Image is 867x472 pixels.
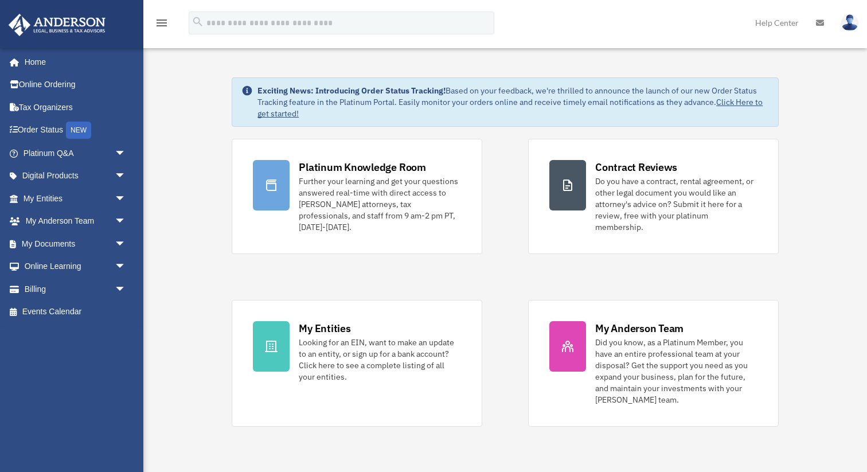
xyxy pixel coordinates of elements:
[299,337,461,383] div: Looking for an EIN, want to make an update to an entity, or sign up for a bank account? Click her...
[115,142,138,165] span: arrow_drop_down
[115,255,138,279] span: arrow_drop_down
[155,20,169,30] a: menu
[8,187,143,210] a: My Entitiesarrow_drop_down
[299,160,426,174] div: Platinum Knowledge Room
[8,301,143,323] a: Events Calendar
[595,337,757,405] div: Did you know, as a Platinum Member, you have an entire professional team at your disposal? Get th...
[8,232,143,255] a: My Documentsarrow_drop_down
[8,50,138,73] a: Home
[232,300,482,427] a: My Entities Looking for an EIN, want to make an update to an entity, or sign up for a bank accoun...
[155,16,169,30] i: menu
[8,73,143,96] a: Online Ordering
[595,321,684,336] div: My Anderson Team
[528,300,779,427] a: My Anderson Team Did you know, as a Platinum Member, you have an entire professional team at your...
[8,278,143,301] a: Billingarrow_drop_down
[841,14,858,31] img: User Pic
[192,15,204,28] i: search
[257,85,769,119] div: Based on your feedback, we're thrilled to announce the launch of our new Order Status Tracking fe...
[528,139,779,254] a: Contract Reviews Do you have a contract, rental agreement, or other legal document you would like...
[115,232,138,256] span: arrow_drop_down
[595,160,677,174] div: Contract Reviews
[5,14,109,36] img: Anderson Advisors Platinum Portal
[257,97,763,119] a: Click Here to get started!
[299,175,461,233] div: Further your learning and get your questions answered real-time with direct access to [PERSON_NAM...
[299,321,350,336] div: My Entities
[8,96,143,119] a: Tax Organizers
[8,119,143,142] a: Order StatusNEW
[115,278,138,301] span: arrow_drop_down
[8,142,143,165] a: Platinum Q&Aarrow_drop_down
[257,85,446,96] strong: Exciting News: Introducing Order Status Tracking!
[595,175,757,233] div: Do you have a contract, rental agreement, or other legal document you would like an attorney's ad...
[115,187,138,210] span: arrow_drop_down
[232,139,482,254] a: Platinum Knowledge Room Further your learning and get your questions answered real-time with dire...
[8,210,143,233] a: My Anderson Teamarrow_drop_down
[8,255,143,278] a: Online Learningarrow_drop_down
[8,165,143,188] a: Digital Productsarrow_drop_down
[115,210,138,233] span: arrow_drop_down
[66,122,91,139] div: NEW
[115,165,138,188] span: arrow_drop_down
